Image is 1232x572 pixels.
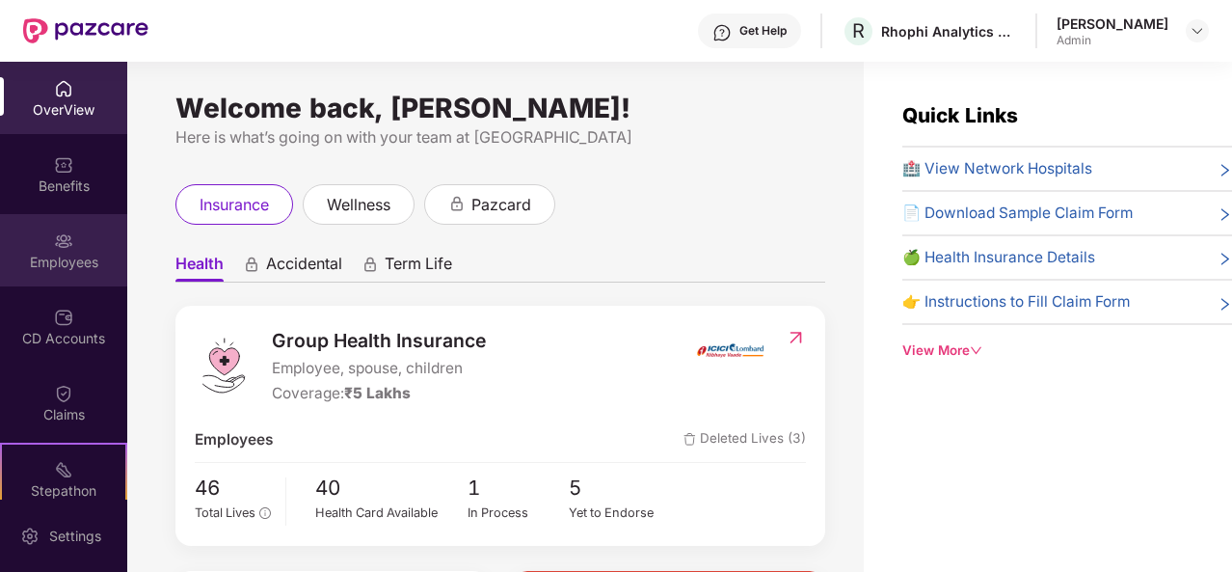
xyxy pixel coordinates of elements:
[385,254,452,282] span: Term Life
[54,79,73,98] img: svg+xml;base64,PHN2ZyBpZD0iSG9tZSIgeG1sbnM9Imh0dHA6Ly93d3cudzMub3JnLzIwMDAvc3ZnIiB3aWR0aD0iMjAiIG...
[1190,23,1205,39] img: svg+xml;base64,PHN2ZyBpZD0iRHJvcGRvd24tMzJ4MzIiIHhtbG5zPSJodHRwOi8vd3d3LnczLm9yZy8yMDAwL3N2ZyIgd2...
[175,254,224,282] span: Health
[272,357,486,380] span: Employee, spouse, children
[195,505,255,520] span: Total Lives
[272,382,486,405] div: Coverage:
[902,103,1018,127] span: Quick Links
[362,256,379,273] div: animation
[54,232,73,251] img: svg+xml;base64,PHN2ZyBpZD0iRW1wbG95ZWVzIiB4bWxucz0iaHR0cDovL3d3dy53My5vcmcvMjAwMC9zdmciIHdpZHRoPS...
[272,326,486,355] span: Group Health Insurance
[315,473,468,504] span: 40
[1057,14,1168,33] div: [PERSON_NAME]
[54,308,73,327] img: svg+xml;base64,PHN2ZyBpZD0iQ0RfQWNjb3VudHMiIGRhdGEtbmFtZT0iQ0QgQWNjb3VudHMiIHhtbG5zPSJodHRwOi8vd3...
[243,256,260,273] div: animation
[902,157,1092,180] span: 🏥 View Network Hospitals
[315,504,468,523] div: Health Card Available
[569,473,671,504] span: 5
[852,19,865,42] span: R
[54,384,73,403] img: svg+xml;base64,PHN2ZyBpZD0iQ2xhaW0iIHhtbG5zPSJodHRwOi8vd3d3LnczLm9yZy8yMDAwL3N2ZyIgd2lkdGg9IjIwIi...
[54,460,73,479] img: svg+xml;base64,PHN2ZyB4bWxucz0iaHR0cDovL3d3dy53My5vcmcvMjAwMC9zdmciIHdpZHRoPSIyMSIgaGVpZ2h0PSIyMC...
[468,504,570,523] div: In Process
[43,527,107,546] div: Settings
[468,473,570,504] span: 1
[448,195,466,212] div: animation
[54,155,73,175] img: svg+xml;base64,PHN2ZyBpZD0iQmVuZWZpdHMiIHhtbG5zPSJodHRwOi8vd3d3LnczLm9yZy8yMDAwL3N2ZyIgd2lkdGg9Ij...
[1218,294,1232,313] span: right
[200,193,269,217] span: insurance
[175,100,825,116] div: Welcome back, [PERSON_NAME]!
[259,507,270,518] span: info-circle
[175,125,825,150] div: Here is what’s going on with your team at [GEOGRAPHIC_DATA]
[1218,161,1232,180] span: right
[471,193,531,217] span: pazcard
[195,428,273,451] span: Employees
[712,23,732,42] img: svg+xml;base64,PHN2ZyBpZD0iSGVscC0zMngzMiIgeG1sbnM9Imh0dHA6Ly93d3cudzMub3JnLzIwMDAvc3ZnIiB3aWR0aD...
[569,504,671,523] div: Yet to Endorse
[195,473,271,504] span: 46
[902,202,1133,225] span: 📄 Download Sample Claim Form
[327,193,390,217] span: wellness
[20,527,40,546] img: svg+xml;base64,PHN2ZyBpZD0iU2V0dGluZy0yMHgyMCIgeG1sbnM9Imh0dHA6Ly93d3cudzMub3JnLzIwMDAvc3ZnIiB3aW...
[970,344,982,357] span: down
[739,23,787,39] div: Get Help
[2,481,125,501] div: Stepathon
[1218,205,1232,225] span: right
[881,22,1016,41] div: Rhophi Analytics LLP
[683,433,696,446] img: deleteIcon
[902,290,1130,313] span: 👉 Instructions to Fill Claim Form
[266,254,342,282] span: Accidental
[694,326,766,374] img: insurerIcon
[683,428,806,451] span: Deleted Lives (3)
[902,340,1232,361] div: View More
[23,18,148,43] img: New Pazcare Logo
[902,246,1095,269] span: 🍏 Health Insurance Details
[786,328,806,347] img: RedirectIcon
[1218,250,1232,269] span: right
[195,337,253,395] img: logo
[344,384,411,402] span: ₹5 Lakhs
[1057,33,1168,48] div: Admin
